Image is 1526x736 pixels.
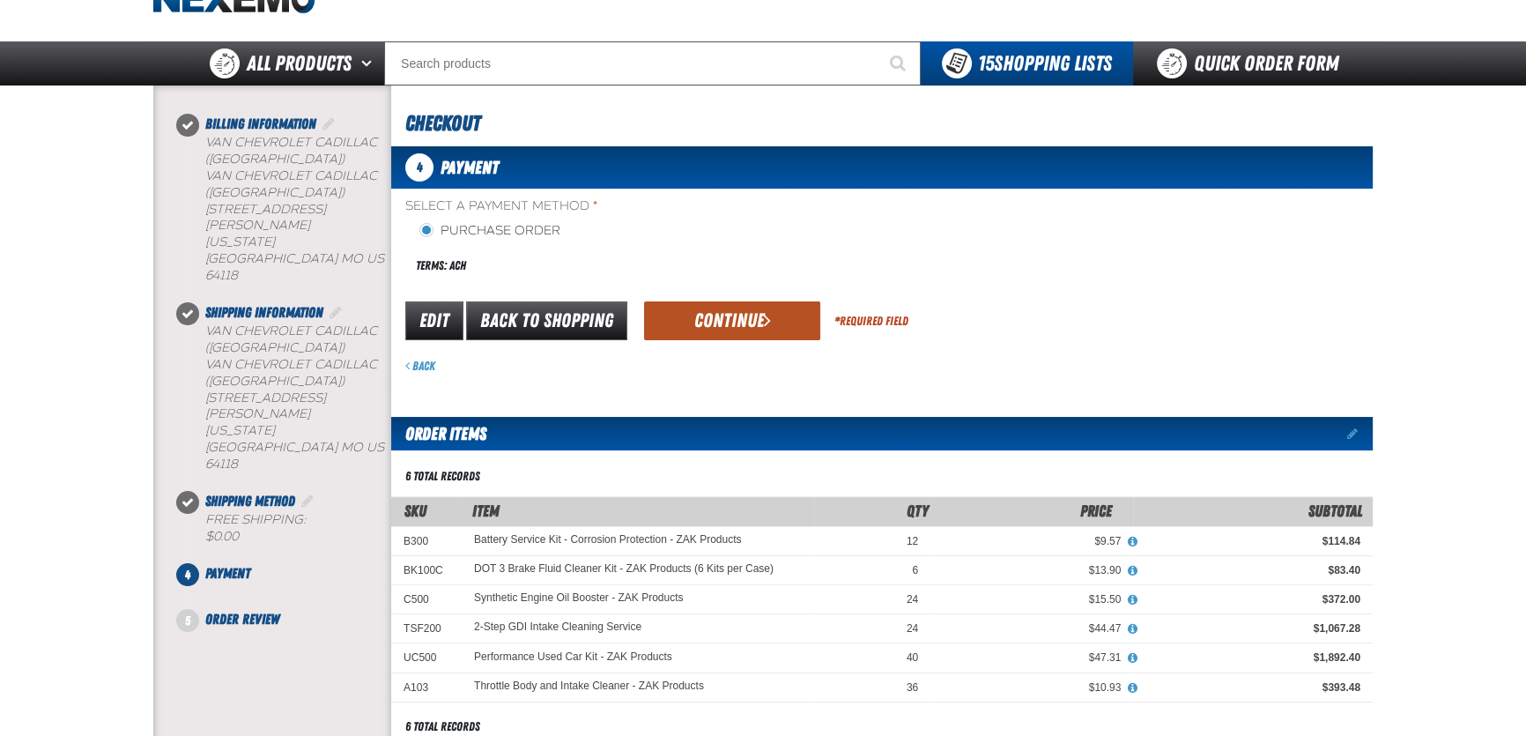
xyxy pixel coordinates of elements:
[205,390,326,422] span: [STREET_ADDRESS][PERSON_NAME]
[405,153,433,182] span: 4
[419,223,433,237] input: Purchase Order
[921,41,1133,85] button: You have 15 Shopping Lists. Open to view details
[176,563,199,586] span: 4
[391,555,462,584] td: BK100C
[205,135,377,167] b: Van Chevrolet Cadillac ([GEOGRAPHIC_DATA])
[913,564,919,576] span: 6
[205,234,337,266] span: [US_STATE][GEOGRAPHIC_DATA]
[341,440,363,455] span: MO
[205,115,316,132] span: Billing Information
[205,304,323,321] span: Shipping Information
[405,111,480,136] span: Checkout
[472,502,500,520] span: Item
[1133,41,1372,85] a: Quick Order Form
[391,614,462,643] td: TSF200
[188,563,391,609] li: Payment. Step 4 of 5. Not Completed
[188,491,391,563] li: Shipping Method. Step 3 of 5. Completed
[907,681,918,694] span: 36
[391,673,462,702] td: A103
[1145,592,1360,606] div: $372.00
[391,585,462,614] td: C500
[205,202,326,234] span: [STREET_ADDRESS][PERSON_NAME]
[341,251,363,266] span: MO
[384,41,921,85] input: Search
[943,534,1121,548] div: $9.57
[943,680,1121,695] div: $10.93
[405,718,480,735] div: 6 total records
[474,563,774,576] a: DOT 3 Brake Fluid Cleaner Kit - ZAK Products (6 Kits per Case)
[1145,621,1360,636] div: $1,067.28
[247,48,352,79] span: All Products
[405,359,435,373] a: Back
[1080,502,1112,520] span: Price
[205,357,377,389] span: Van Chevrolet Cadillac ([GEOGRAPHIC_DATA])
[441,157,499,178] span: Payment
[176,609,199,632] span: 5
[320,115,337,132] a: Edit Billing Information
[205,168,377,200] span: Van Chevrolet Cadillac ([GEOGRAPHIC_DATA])
[1121,563,1144,579] button: View All Prices for DOT 3 Brake Fluid Cleaner Kit - ZAK Products (6 Kits per Case)
[943,592,1121,606] div: $15.50
[405,468,480,485] div: 6 total records
[419,223,560,240] label: Purchase Order
[907,535,918,547] span: 12
[474,651,672,664] a: Performance Used Car Kit - ZAK Products
[405,247,882,285] div: Terms: ACH
[205,268,238,283] bdo: 64118
[834,313,908,330] div: Required Field
[355,41,384,85] button: Open All Products pages
[907,502,929,520] span: Qty
[943,621,1121,636] div: $44.47
[474,680,704,693] a: Throttle Body and Intake Cleaner - ZAK Products
[205,423,337,455] span: [US_STATE][GEOGRAPHIC_DATA]
[188,609,391,630] li: Order Review. Step 5 of 5. Not Completed
[391,417,486,450] h2: Order Items
[466,301,627,340] a: Back to Shopping
[404,502,426,520] a: SKU
[907,593,918,606] span: 24
[327,304,344,321] a: Edit Shipping Information
[205,565,250,582] span: Payment
[907,622,918,635] span: 24
[1145,563,1360,577] div: $83.40
[1308,502,1362,520] span: Subtotal
[1145,651,1360,665] div: $1,892.40
[1121,534,1144,550] button: View All Prices for Battery Service Kit - Corrosion Protection - ZAK Products
[299,493,316,509] a: Edit Shipping Method
[405,301,463,340] a: Edit
[877,41,921,85] button: Start Searching
[1121,621,1144,637] button: View All Prices for 2-Step GDI Intake Cleaning Service
[205,323,377,355] b: Van Chevrolet Cadillac ([GEOGRAPHIC_DATA])
[205,457,238,472] bdo: 64118
[644,301,820,340] button: Continue
[205,611,279,628] span: Order Review
[367,251,384,266] span: US
[391,643,462,673] td: UC500
[391,526,462,555] td: B300
[943,651,1121,665] div: $47.31
[978,51,994,76] strong: 15
[1121,680,1144,696] button: View All Prices for Throttle Body and Intake Cleaner - ZAK Products
[907,651,918,664] span: 40
[474,534,741,546] a: Battery Service Kit - Corrosion Protection - ZAK Products
[1121,592,1144,608] button: View All Prices for Synthetic Engine Oil Booster - ZAK Products
[943,563,1121,577] div: $13.90
[174,114,391,630] nav: Checkout steps. Current step is Payment. Step 4 of 5
[1145,680,1360,695] div: $393.48
[188,302,391,491] li: Shipping Information. Step 2 of 5. Completed
[474,621,641,634] a: 2-Step GDI Intake Cleaning Service
[205,529,239,544] strong: $0.00
[1145,534,1360,548] div: $114.84
[405,198,882,215] span: Select a Payment Method
[1121,651,1144,666] button: View All Prices for Performance Used Car Kit - ZAK Products
[205,512,391,546] div: Free Shipping:
[188,114,391,302] li: Billing Information. Step 1 of 5. Completed
[978,51,1112,76] span: Shopping Lists
[367,440,384,455] span: US
[474,592,683,605] a: Synthetic Engine Oil Booster - ZAK Products
[205,493,295,509] span: Shipping Method
[1347,427,1373,440] a: Edit items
